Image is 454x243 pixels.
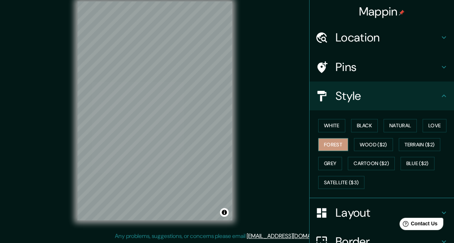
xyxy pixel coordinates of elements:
button: Forest [318,138,348,151]
div: Pins [310,53,454,81]
h4: Layout [336,206,440,220]
button: Natural [384,119,417,132]
button: Cartoon ($2) [348,157,395,170]
div: Style [310,81,454,110]
p: Any problems, suggestions, or concerns please email . [115,232,337,240]
button: Black [351,119,378,132]
button: White [318,119,345,132]
button: Blue ($2) [401,157,434,170]
a: [EMAIL_ADDRESS][DOMAIN_NAME] [247,232,336,240]
img: pin-icon.png [399,10,405,16]
button: Wood ($2) [354,138,393,151]
div: Layout [310,198,454,227]
h4: Mappin [359,4,405,19]
iframe: Help widget launcher [390,215,446,235]
button: Satellite ($3) [318,176,364,189]
canvas: Map [77,1,232,220]
button: Terrain ($2) [399,138,441,151]
h4: Location [336,30,440,45]
h4: Pins [336,60,440,74]
button: Grey [318,157,342,170]
button: Toggle attribution [220,208,229,217]
div: Location [310,23,454,52]
button: Love [423,119,446,132]
h4: Style [336,89,440,103]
